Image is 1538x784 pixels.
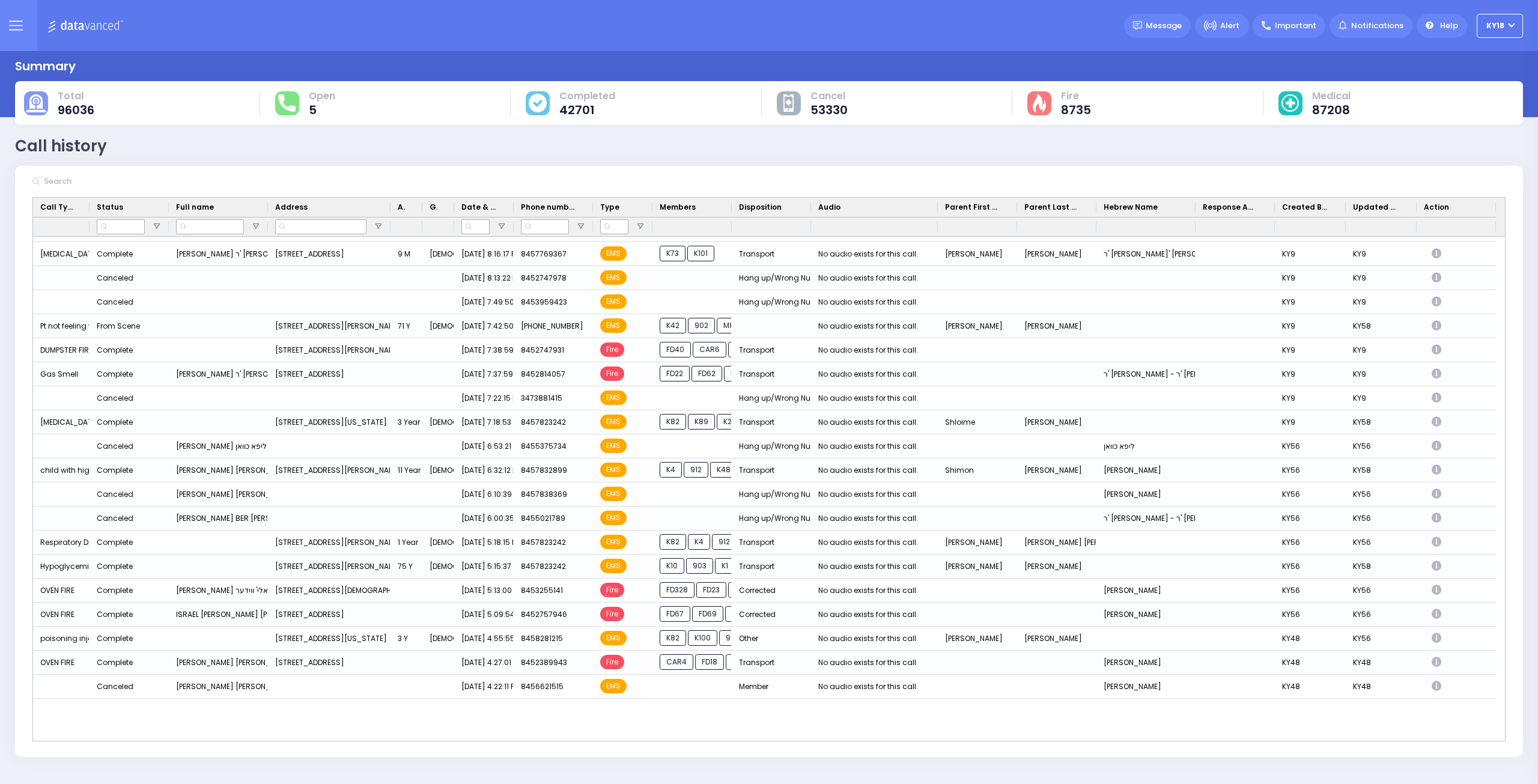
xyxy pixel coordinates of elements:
[732,627,811,651] div: Other
[660,462,682,478] span: K4
[422,242,454,266] div: [DEMOGRAPHIC_DATA]
[422,530,454,555] div: [DEMOGRAPHIC_DATA]
[268,410,391,434] div: [STREET_ADDRESS][US_STATE]
[1275,627,1346,651] div: KY48
[732,555,811,579] div: Transport
[818,415,918,430] div: No audio exists for this call.
[454,410,514,434] div: [DATE] 7:18:53 PM
[1275,338,1346,362] div: KY9
[454,314,514,338] div: [DATE] 7:42:50 PM
[454,242,514,266] div: [DATE] 8:16:17 PM
[521,369,565,379] span: 8452814057
[1203,202,1258,213] span: Response Agent
[684,462,708,478] span: 912
[600,463,627,477] span: EMS
[497,222,506,231] button: Open Filter Menu
[97,390,133,406] div: Canceled
[176,202,214,213] span: Full name
[1346,506,1417,530] div: KY56
[97,415,133,430] div: Complete
[732,675,811,699] div: Member
[724,366,753,381] span: FD16
[1275,530,1346,555] div: KY56
[454,458,514,482] div: [DATE] 6:32:12 PM
[268,242,391,266] div: [STREET_ADDRESS]
[1096,362,1196,386] div: ר' [PERSON_NAME] - ר' [PERSON_NAME]
[40,202,73,213] span: Call Type
[454,362,514,386] div: [DATE] 7:37:59 PM
[268,362,391,386] div: [STREET_ADDRESS]
[1017,530,1096,555] div: [PERSON_NAME] [PERSON_NAME]
[1440,20,1458,32] span: Help
[1346,555,1417,579] div: KY58
[33,458,1496,482] div: Press SPACE to select this row.
[169,458,268,482] div: [PERSON_NAME] [PERSON_NAME]
[97,246,133,262] div: Complete
[97,439,133,454] div: Canceled
[783,94,794,112] img: other-cause.svg
[454,603,514,627] div: [DATE] 5:09:54 PM
[33,579,90,603] div: OVEN FIRE
[33,555,90,579] div: Hypoglycemic
[1346,434,1417,458] div: KY56
[1275,362,1346,386] div: KY9
[1312,90,1351,102] span: Medical
[33,386,1496,410] div: Press SPACE to select this row.
[1275,386,1346,410] div: KY9
[818,318,918,334] div: No audio exists for this call.
[660,202,696,213] span: Members
[521,489,567,499] span: 8457838369
[1017,314,1096,338] div: [PERSON_NAME]
[33,410,1496,434] div: Press SPACE to select this row.
[268,579,391,603] div: [STREET_ADDRESS][DEMOGRAPHIC_DATA][US_STATE]
[1346,266,1417,290] div: KY9
[391,530,422,555] div: 1 Year
[1275,266,1346,290] div: KY9
[521,219,569,234] input: Phone number Filter Input
[600,219,628,234] input: Type Filter Input
[559,104,615,116] span: 42701
[33,482,1496,506] div: Press SPACE to select this row.
[660,366,690,381] span: FD22
[521,417,566,427] span: 8457823242
[33,242,1496,266] div: Press SPACE to select this row.
[33,290,1496,314] div: Press SPACE to select this row.
[938,555,1017,579] div: [PERSON_NAME]
[374,222,383,231] button: Open Filter Menu
[600,342,624,357] span: Fire
[521,273,567,283] span: 8452747978
[1017,627,1096,651] div: [PERSON_NAME]
[1346,242,1417,266] div: KY9
[938,410,1017,434] div: Shloime
[461,219,490,234] input: Date & Time Filter Input
[176,219,244,234] input: Full name Filter Input
[391,458,422,482] div: 11 Year
[1104,202,1158,213] span: Hebrew Name
[422,555,454,579] div: [DEMOGRAPHIC_DATA]
[710,462,737,478] span: K48
[521,202,576,213] span: Phone number
[1346,386,1417,410] div: KY9
[1346,530,1417,555] div: KY56
[732,290,811,314] div: Hang up/Wrong Number
[1096,651,1196,675] div: [PERSON_NAME]
[938,242,1017,266] div: [PERSON_NAME]
[278,94,295,111] img: total-response.svg
[938,458,1017,482] div: Shimon
[732,579,811,603] div: Corrected
[169,482,268,506] div: [PERSON_NAME] [PERSON_NAME]
[1275,20,1316,32] span: Important
[712,534,737,550] span: 912
[1281,94,1299,112] img: medical-cause.svg
[660,534,686,550] span: K82
[1275,290,1346,314] div: KY9
[660,318,686,333] span: K42
[732,434,811,458] div: Hang up/Wrong Number
[33,362,1496,386] div: Press SPACE to select this row.
[1275,314,1346,338] div: KY9
[454,290,514,314] div: [DATE] 7:49:50 PM
[454,675,514,699] div: [DATE] 4:22:11 PM
[1146,20,1182,32] span: Message
[600,390,627,405] span: EMS
[1275,675,1346,699] div: KY48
